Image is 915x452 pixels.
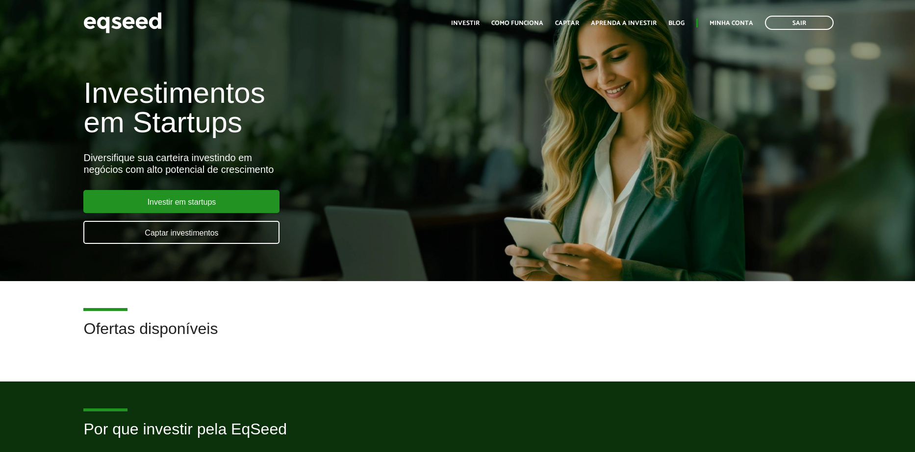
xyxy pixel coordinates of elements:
[451,20,480,26] a: Investir
[555,20,579,26] a: Captar
[83,221,280,244] a: Captar investimentos
[668,20,685,26] a: Blog
[83,190,280,213] a: Investir em startups
[710,20,753,26] a: Minha conta
[83,320,831,352] h2: Ofertas disponíveis
[83,10,162,36] img: EqSeed
[491,20,543,26] a: Como funciona
[591,20,657,26] a: Aprenda a investir
[83,152,526,175] div: Diversifique sua carteira investindo em negócios com alto potencial de crescimento
[765,16,834,30] a: Sair
[83,78,526,137] h1: Investimentos em Startups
